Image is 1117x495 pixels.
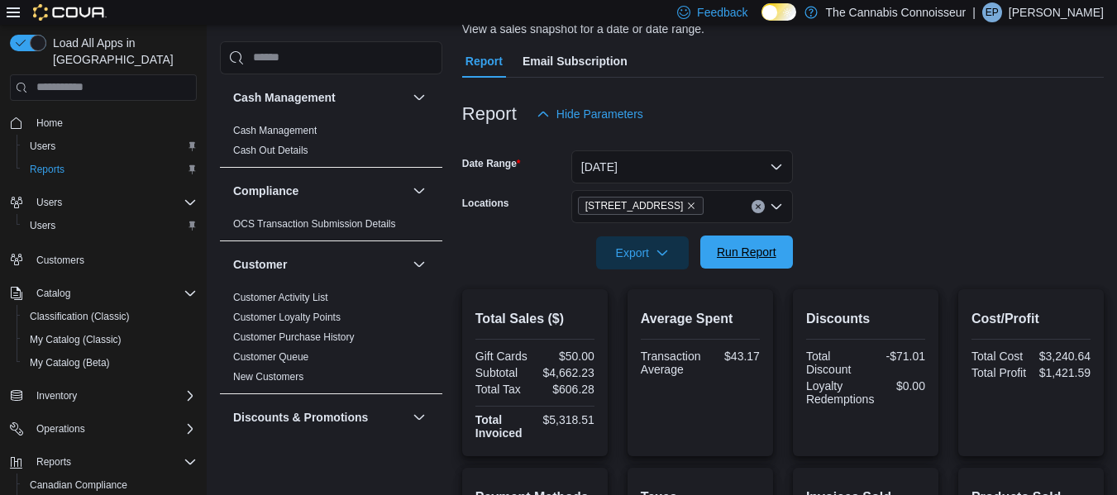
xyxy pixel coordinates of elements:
a: Users [23,216,62,236]
a: Cash Out Details [233,145,308,156]
h3: Compliance [233,183,298,199]
a: Customer Activity List [233,292,328,303]
span: Reports [30,452,197,472]
button: Compliance [409,181,429,201]
button: Export [596,236,689,269]
div: $1,421.59 [1034,366,1091,379]
div: $3,240.64 [1034,350,1091,363]
button: Users [17,214,203,237]
a: My Catalog (Classic) [23,330,128,350]
button: Hide Parameters [530,98,650,131]
button: Inventory [3,384,203,407]
div: Total Profit [971,366,1028,379]
div: Total Tax [475,383,532,396]
a: Home [30,113,69,133]
div: Compliance [220,214,442,240]
div: $5,318.51 [538,413,594,426]
span: Home [30,112,197,133]
button: Users [17,135,203,158]
div: Loyalty Redemptions [806,379,875,406]
button: Discounts & Promotions [233,409,406,426]
span: Inventory [36,389,77,402]
button: My Catalog (Beta) [17,351,203,374]
span: Classification (Classic) [23,307,197,326]
img: Cova [33,4,107,21]
a: Customer Loyalty Points [233,312,341,323]
a: Users [23,136,62,156]
div: View a sales snapshot for a date or date range. [462,21,704,38]
span: Users [30,193,197,212]
button: Users [30,193,69,212]
span: 2-1874 Scugog Street [578,197,704,215]
button: Clear input [752,200,765,213]
span: Home [36,117,63,130]
h3: Customer [233,256,287,273]
label: Date Range [462,157,521,170]
a: Customer Queue [233,351,308,363]
span: Customer Activity List [233,291,328,304]
span: Classification (Classic) [30,310,130,323]
label: Locations [462,197,509,210]
p: | [972,2,976,22]
a: Cash Management [233,125,317,136]
button: Catalog [3,282,203,305]
span: New Customers [233,370,303,383]
button: Classification (Classic) [17,305,203,328]
div: Cash Management [220,121,442,167]
div: Total Cost [971,350,1028,363]
span: Run Report [717,244,776,260]
span: Reports [30,163,64,176]
button: Reports [3,450,203,474]
span: My Catalog (Beta) [23,353,197,373]
input: Dark Mode [761,3,796,21]
div: Gift Cards [475,350,532,363]
button: Customer [233,256,406,273]
button: Home [3,111,203,135]
span: Customers [36,254,84,267]
span: Reports [36,455,71,469]
span: Email Subscription [523,45,628,78]
button: Operations [3,417,203,440]
button: Cash Management [233,89,406,106]
div: $43.17 [707,350,759,363]
span: My Catalog (Beta) [30,356,110,369]
button: Customer [409,255,429,274]
div: $50.00 [538,350,594,363]
span: Export [606,236,679,269]
span: Customer Purchase History [233,331,355,344]
div: Elysha Park [982,2,1002,22]
p: [PERSON_NAME] [1009,2,1104,22]
span: Canadian Compliance [23,475,197,495]
h2: Total Sales ($) [475,309,594,329]
h2: Cost/Profit [971,309,1091,329]
button: [DATE] [571,150,793,183]
span: Hide Parameters [556,106,643,122]
div: Subtotal [475,366,532,379]
button: Reports [30,452,78,472]
span: Customers [30,249,197,269]
span: My Catalog (Classic) [23,330,197,350]
button: My Catalog (Classic) [17,328,203,351]
a: Customer Purchase History [233,331,355,343]
span: EP [986,2,999,22]
button: Customers [3,247,203,271]
span: Catalog [30,283,197,303]
span: Discounts [233,444,277,457]
span: Operations [30,419,197,439]
span: Customer Loyalty Points [233,311,341,324]
button: Users [3,191,203,214]
button: Discounts & Promotions [409,407,429,427]
span: Reports [23,159,197,179]
p: The Cannabis Connoisseur [826,2,967,22]
a: Reports [23,159,71,179]
h3: Cash Management [233,89,336,106]
span: Users [23,216,197,236]
a: Classification (Classic) [23,307,136,326]
span: Users [30,219,55,232]
button: Catalog [30,283,77,303]
div: Total Discount [806,350,862,376]
span: Operations [36,422,85,436]
h3: Discounts & Promotions [233,409,368,426]
a: OCS Transaction Submission Details [233,218,396,230]
span: My Catalog (Classic) [30,333,122,346]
